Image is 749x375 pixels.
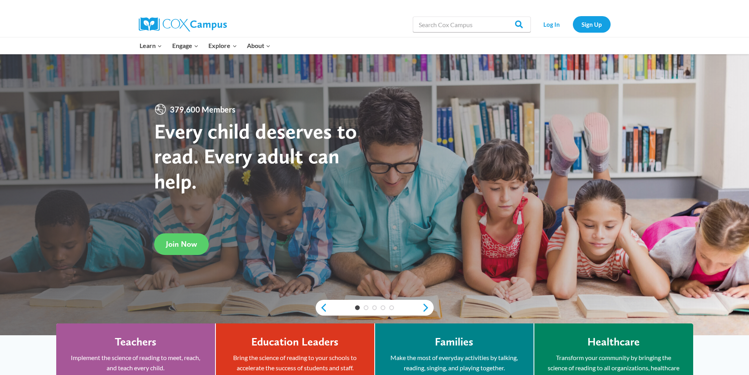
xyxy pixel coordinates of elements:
[167,103,239,116] span: 379,600 Members
[535,16,569,32] a: Log In
[316,303,328,312] a: previous
[208,41,237,51] span: Explore
[422,303,434,312] a: next
[535,16,611,32] nav: Secondary Navigation
[228,353,363,373] p: Bring the science of reading to your schools to accelerate the success of students and staff.
[68,353,203,373] p: Implement the science of reading to meet, reach, and teach every child.
[316,300,434,316] div: content slider buttons
[166,239,197,249] span: Join Now
[372,305,377,310] a: 3
[115,335,156,349] h4: Teachers
[573,16,611,32] a: Sign Up
[251,335,339,349] h4: Education Leaders
[413,17,531,32] input: Search Cox Campus
[435,335,473,349] h4: Families
[364,305,368,310] a: 2
[154,233,209,255] a: Join Now
[154,118,357,194] strong: Every child deserves to read. Every adult can help.
[172,41,199,51] span: Engage
[140,41,162,51] span: Learn
[587,335,640,349] h4: Healthcare
[381,305,385,310] a: 4
[247,41,271,51] span: About
[389,305,394,310] a: 5
[355,305,360,310] a: 1
[387,353,522,373] p: Make the most of everyday activities by talking, reading, singing, and playing together.
[135,37,276,54] nav: Primary Navigation
[139,17,227,31] img: Cox Campus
